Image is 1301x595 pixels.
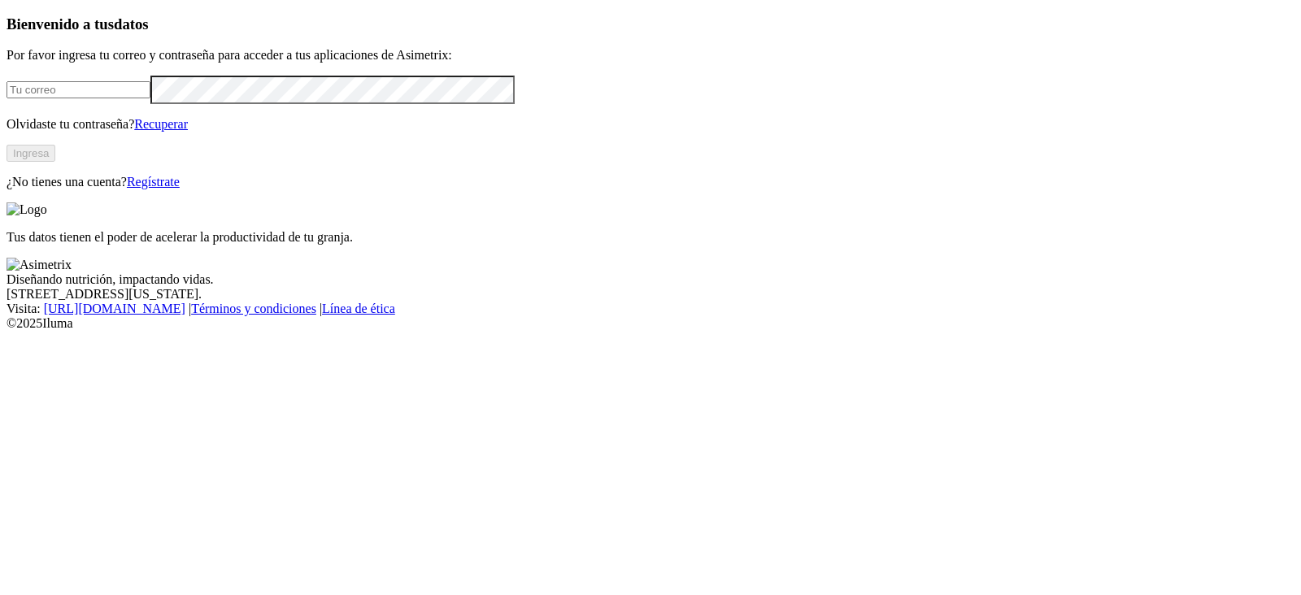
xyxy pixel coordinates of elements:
[7,175,1294,189] p: ¿No tienes una cuenta?
[7,202,47,217] img: Logo
[7,230,1294,245] p: Tus datos tienen el poder de acelerar la productividad de tu granja.
[7,316,1294,331] div: © 2025 Iluma
[114,15,149,33] span: datos
[7,287,1294,302] div: [STREET_ADDRESS][US_STATE].
[191,302,316,315] a: Términos y condiciones
[7,48,1294,63] p: Por favor ingresa tu correo y contraseña para acceder a tus aplicaciones de Asimetrix:
[322,302,395,315] a: Línea de ética
[7,117,1294,132] p: Olvidaste tu contraseña?
[7,258,72,272] img: Asimetrix
[7,272,1294,287] div: Diseñando nutrición, impactando vidas.
[134,117,188,131] a: Recuperar
[127,175,180,189] a: Regístrate
[44,302,185,315] a: [URL][DOMAIN_NAME]
[7,81,150,98] input: Tu correo
[7,302,1294,316] div: Visita : | |
[7,145,55,162] button: Ingresa
[7,15,1294,33] h3: Bienvenido a tus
